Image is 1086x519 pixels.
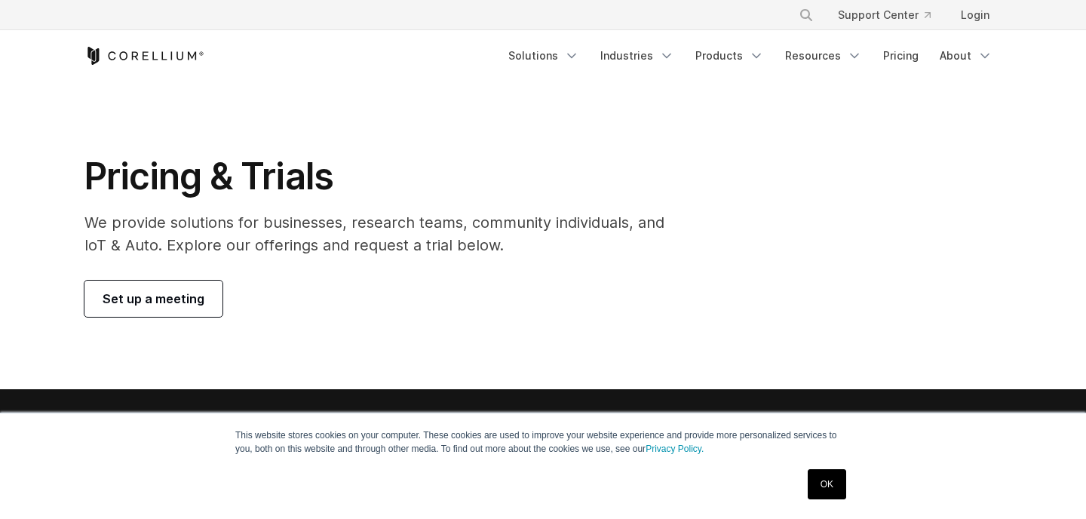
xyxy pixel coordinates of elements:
span: Set up a meeting [103,290,204,308]
a: Corellium Home [84,47,204,65]
p: We provide solutions for businesses, research teams, community individuals, and IoT & Auto. Explo... [84,211,686,256]
a: Set up a meeting [84,281,222,317]
a: Products [686,42,773,69]
p: This website stores cookies on your computer. These cookies are used to improve your website expe... [235,428,851,456]
h1: Pricing & Trials [84,154,686,199]
a: About [931,42,1002,69]
a: Industries [591,42,683,69]
button: Search [793,2,820,29]
a: OK [808,469,846,499]
div: Navigation Menu [499,42,1002,69]
div: Navigation Menu [781,2,1002,29]
a: Privacy Policy. [646,444,704,454]
a: Login [949,2,1002,29]
a: Solutions [499,42,588,69]
a: Pricing [874,42,928,69]
a: Support Center [826,2,943,29]
a: Resources [776,42,871,69]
